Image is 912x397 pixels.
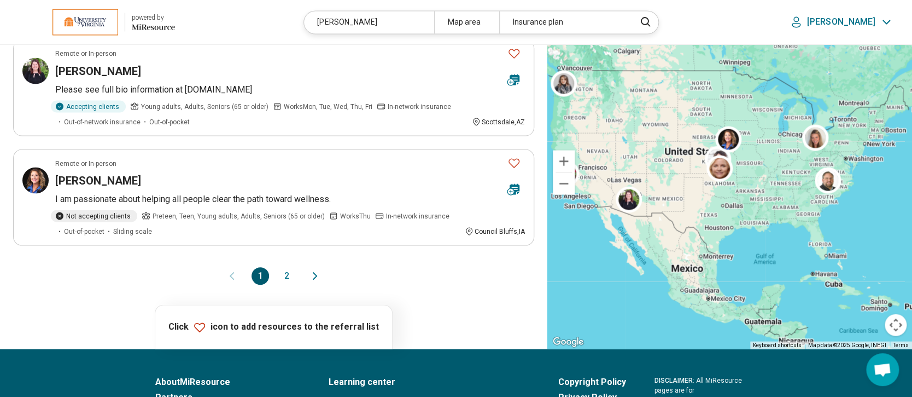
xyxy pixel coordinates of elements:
[55,63,141,78] h3: [PERSON_NAME]
[503,42,525,65] button: Favorite
[472,117,525,126] div: Scottsdale , AZ
[885,314,907,336] button: Map camera controls
[113,226,152,236] span: Sliding scale
[55,49,116,59] p: Remote or In-person
[807,16,875,27] p: [PERSON_NAME]
[329,375,530,388] a: Learning center
[558,375,626,388] a: Copyright Policy
[225,267,238,285] button: Previous page
[893,342,909,348] a: Terms (opens in new tab)
[64,117,141,126] span: Out-of-network insurance
[278,267,295,285] button: 2
[55,158,116,168] p: Remote or In-person
[17,9,175,35] a: University of Virginiapowered by
[503,152,525,174] button: Favorite
[132,13,175,22] div: powered by
[434,11,499,33] div: Map area
[52,9,118,35] img: University of Virginia
[386,211,449,221] span: In-network insurance
[51,210,137,222] div: Not accepting clients
[51,100,126,112] div: Accepting clients
[153,211,325,221] span: Preteen, Teen, Young adults, Adults, Seniors (65 or older)
[155,375,300,388] a: AboutMiResource
[55,172,141,188] h3: [PERSON_NAME]
[550,335,586,349] a: Open this area in Google Maps (opens a new window)
[753,341,802,349] button: Keyboard shortcuts
[553,150,575,172] button: Zoom in
[340,211,371,221] span: Works Thu
[499,11,629,33] div: Insurance plan
[465,226,525,236] div: Council Bluffs , IA
[553,172,575,194] button: Zoom out
[654,376,693,384] span: DISCLAIMER
[252,267,269,285] button: 1
[141,101,268,111] span: Young adults, Adults, Seniors (65 or older)
[168,320,379,333] p: Click icon to add resources to the referral list
[550,335,586,349] img: Google
[304,11,434,33] div: [PERSON_NAME]
[55,192,525,205] p: I am passionate about helping all people clear the path toward wellness.
[866,353,899,386] div: Open chat
[388,101,451,111] span: In-network insurance
[55,83,525,96] p: Please see full bio information at [DOMAIN_NAME]
[808,342,886,348] span: Map data ©2025 Google, INEGI
[284,101,372,111] span: Works Mon, Tue, Wed, Thu, Fri
[308,267,321,285] button: Next page
[64,226,104,236] span: Out-of-pocket
[149,117,190,126] span: Out-of-pocket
